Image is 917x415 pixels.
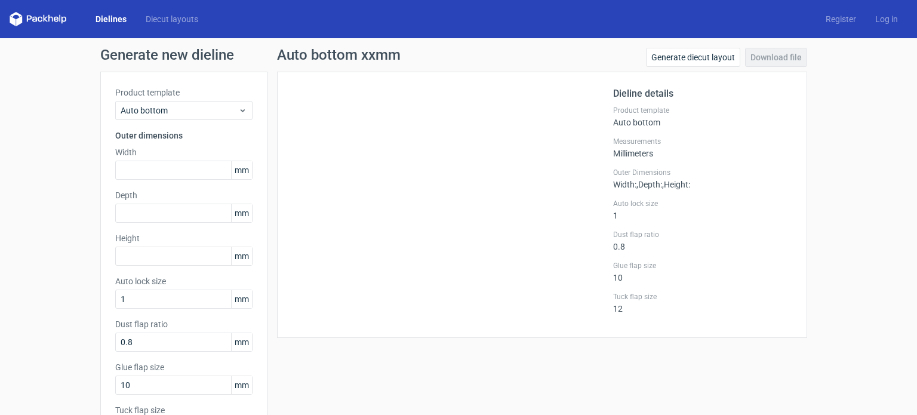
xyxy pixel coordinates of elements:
[613,137,792,158] div: Millimeters
[613,168,792,177] label: Outer Dimensions
[613,230,792,239] label: Dust flap ratio
[115,275,253,287] label: Auto lock size
[613,180,636,189] span: Width :
[613,106,792,127] div: Auto bottom
[613,106,792,115] label: Product template
[613,87,792,101] h2: Dieline details
[816,13,866,25] a: Register
[115,87,253,99] label: Product template
[100,48,817,62] h1: Generate new dieline
[86,13,136,25] a: Dielines
[231,376,252,394] span: mm
[115,361,253,373] label: Glue flap size
[231,247,252,265] span: mm
[613,199,792,220] div: 1
[613,199,792,208] label: Auto lock size
[136,13,208,25] a: Diecut layouts
[646,48,740,67] a: Generate diecut layout
[613,292,792,302] label: Tuck flap size
[231,333,252,351] span: mm
[613,137,792,146] label: Measurements
[121,104,238,116] span: Auto bottom
[636,180,662,189] span: , Depth :
[115,130,253,142] h3: Outer dimensions
[613,261,792,270] label: Glue flap size
[613,230,792,251] div: 0.8
[662,180,690,189] span: , Height :
[231,161,252,179] span: mm
[231,204,252,222] span: mm
[613,261,792,282] div: 10
[866,13,907,25] a: Log in
[115,189,253,201] label: Depth
[613,292,792,313] div: 12
[115,146,253,158] label: Width
[115,318,253,330] label: Dust flap ratio
[231,290,252,308] span: mm
[115,232,253,244] label: Height
[277,48,401,62] h1: Auto bottom xxmm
